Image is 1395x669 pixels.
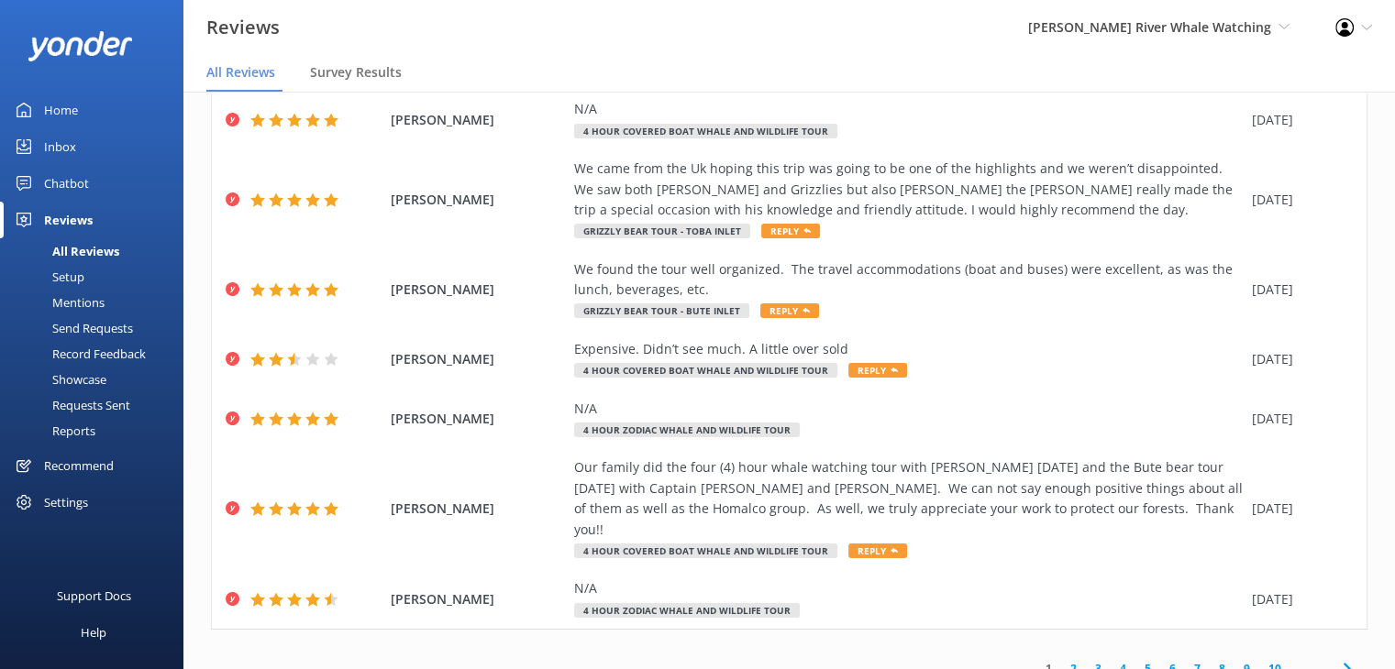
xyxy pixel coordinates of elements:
[574,578,1243,598] div: N/A
[1252,349,1344,369] div: [DATE]
[1252,280,1344,300] div: [DATE]
[310,63,402,82] span: Survey Results
[11,392,130,418] div: Requests Sent
[848,543,907,558] span: Reply
[574,399,1243,419] div: N/A
[11,290,183,315] a: Mentions
[574,339,1243,359] div: Expensive. Didn’t see much. A little over sold
[11,238,119,264] div: All Reviews
[44,128,76,165] div: Inbox
[44,165,89,202] div: Chatbot
[391,190,565,210] span: [PERSON_NAME]
[761,224,820,238] span: Reply
[57,577,131,614] div: Support Docs
[574,224,750,238] span: Grizzly Bear Tour - Toba Inlet
[391,589,565,609] span: [PERSON_NAME]
[11,238,183,264] a: All Reviews
[44,484,88,521] div: Settings
[1252,499,1344,519] div: [DATE]
[1252,589,1344,609] div: [DATE]
[44,447,114,484] div: Recommend
[391,409,565,429] span: [PERSON_NAME]
[1252,190,1344,210] div: [DATE]
[574,457,1243,540] div: Our family did the four (4) hour whale watching tour with [PERSON_NAME] [DATE] and the Bute bear ...
[574,303,749,318] span: Grizzly Bear Tour - Bute Inlet
[391,110,565,130] span: [PERSON_NAME]
[574,99,1243,119] div: N/A
[574,363,837,378] span: 4 Hour Covered Boat Whale and Wildlife Tour
[11,264,183,290] a: Setup
[391,349,565,369] span: [PERSON_NAME]
[11,341,183,367] a: Record Feedback
[1028,18,1271,36] span: [PERSON_NAME] River Whale Watching
[574,259,1243,301] div: We found the tour well organized. The travel accommodations (boat and buses) were excellent, as w...
[81,614,106,651] div: Help
[760,303,819,318] span: Reply
[391,280,565,300] span: [PERSON_NAME]
[11,315,133,341] div: Send Requests
[11,290,105,315] div: Mentions
[574,422,800,437] span: 4 Hour Zodiac Whale and Wildlife Tour
[11,418,95,444] div: Reports
[391,499,565,519] span: [PERSON_NAME]
[574,603,800,618] span: 4 Hour Zodiac Whale and Wildlife Tour
[206,13,280,42] h3: Reviews
[11,418,183,444] a: Reports
[11,264,84,290] div: Setup
[11,392,183,418] a: Requests Sent
[574,543,837,558] span: 4 Hour Covered Boat Whale and Wildlife Tour
[1252,110,1344,130] div: [DATE]
[574,159,1243,220] div: We came from the Uk hoping this trip was going to be one of the highlights and we weren’t disappo...
[11,315,183,341] a: Send Requests
[44,92,78,128] div: Home
[848,363,907,378] span: Reply
[1252,409,1344,429] div: [DATE]
[11,367,106,392] div: Showcase
[44,202,93,238] div: Reviews
[574,124,837,138] span: 4 Hour Covered Boat Whale and Wildlife Tour
[28,31,133,61] img: yonder-white-logo.png
[206,63,275,82] span: All Reviews
[11,367,183,392] a: Showcase
[11,341,146,367] div: Record Feedback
